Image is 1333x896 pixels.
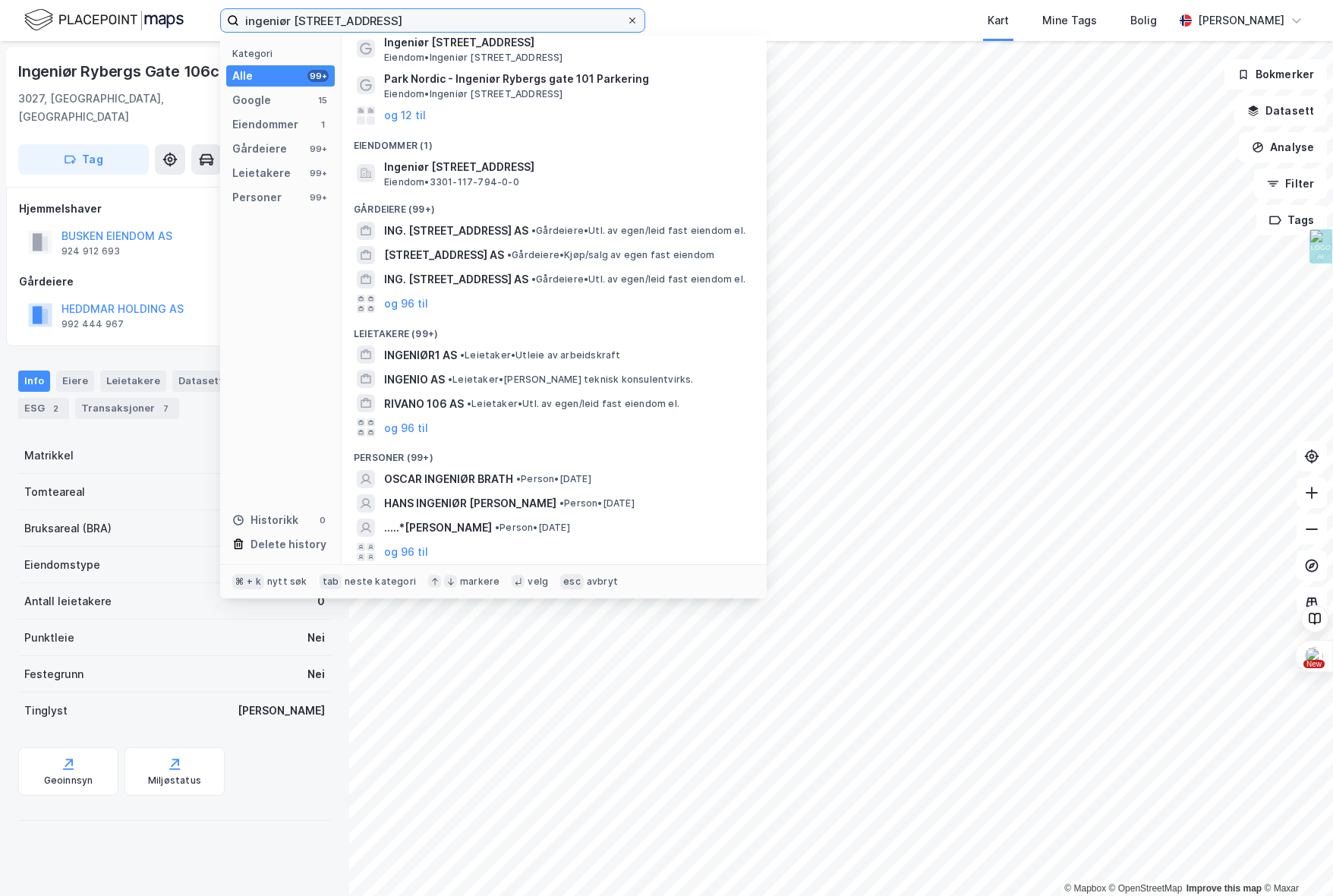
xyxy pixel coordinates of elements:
[24,7,184,33] img: logo.f888ab2527a4732fd821a326f86c7f29.svg
[232,574,264,589] div: ⌘ + k
[317,118,329,131] div: 1
[232,140,287,158] div: Gårdeiere
[56,371,94,392] div: Eiere
[1256,205,1327,235] button: Tags
[1186,883,1262,894] a: Improve this map
[320,574,342,589] div: tab
[232,48,335,59] div: Kategori
[18,59,222,84] div: Ingeniør Rybergs Gate 106c
[495,522,570,534] span: Person • [DATE]
[24,702,68,720] div: Tinglyst
[384,158,748,176] span: Ingeniør [STREET_ADDRESS]
[18,371,50,392] div: Info
[448,374,452,385] span: •
[1254,169,1327,199] button: Filter
[384,470,513,488] span: OSCAR INGENIØR BRATH
[384,52,563,64] span: Eiendom • Ingeniør [STREET_ADDRESS]
[384,70,748,88] span: Park Nordic - Ingeniør Rybergs gate 101 Parkering
[988,11,1009,30] div: Kart
[1234,96,1327,126] button: Datasett
[384,106,426,125] button: og 12 til
[18,398,69,419] div: ESG
[44,775,93,787] div: Geoinnsyn
[516,473,521,484] span: •
[232,91,271,109] div: Google
[507,249,714,261] span: Gårdeiere • Kjøp/salg av egen fast eiendom
[232,188,282,207] div: Personer
[317,592,325,610] div: 0
[24,629,74,647] div: Punktleie
[531,273,536,285] span: •
[232,115,298,134] div: Eiendommer
[384,494,556,513] span: HANS INGENIØR [PERSON_NAME]
[467,398,471,409] span: •
[19,273,330,291] div: Gårdeiere
[19,200,330,218] div: Hjemmelshaver
[587,576,618,588] div: avbryt
[531,273,745,286] span: Gårdeiere • Utl. av egen/leid fast eiendom el.
[384,222,528,240] span: ING. [STREET_ADDRESS] AS
[1257,823,1333,896] div: Kontrollprogram for chat
[24,446,74,465] div: Matrikkel
[531,225,536,236] span: •
[307,167,329,179] div: 99+
[384,176,519,188] span: Eiendom • 3301-117-794-0-0
[172,371,229,392] div: Datasett
[384,346,457,364] span: INGENIØR1 AS
[559,497,564,509] span: •
[560,574,584,589] div: esc
[384,33,748,52] span: Ingeniør [STREET_ADDRESS]
[1042,11,1097,30] div: Mine Tags
[448,374,694,386] span: Leietaker • [PERSON_NAME] teknisk konsulentvirks.
[24,483,85,501] div: Tomteareal
[24,592,112,610] div: Antall leietakere
[384,543,428,561] button: og 96 til
[307,70,329,82] div: 99+
[345,576,416,588] div: neste kategori
[1239,132,1327,162] button: Analyse
[24,665,84,683] div: Festegrunn
[317,514,329,526] div: 0
[100,371,166,392] div: Leietakere
[307,665,325,683] div: Nei
[559,497,635,510] span: Person • [DATE]
[61,318,124,330] div: 992 444 967
[48,401,63,416] div: 2
[342,440,767,467] div: Personer (99+)
[384,88,563,100] span: Eiendom • Ingeniør [STREET_ADDRESS]
[460,349,465,361] span: •
[24,519,112,538] div: Bruksareal (BRA)
[528,576,548,588] div: velg
[460,576,499,588] div: markere
[148,775,201,787] div: Miljøstatus
[384,270,528,289] span: ING. [STREET_ADDRESS] AS
[75,398,179,419] div: Transaksjoner
[232,511,298,529] div: Historikk
[267,576,307,588] div: nytt søk
[307,629,325,647] div: Nei
[384,295,428,313] button: og 96 til
[239,9,626,32] input: Søk på adresse, matrikkel, gårdeiere, leietakere eller personer
[384,246,504,264] span: [STREET_ADDRESS] AS
[232,164,291,182] div: Leietakere
[307,191,329,203] div: 99+
[238,702,325,720] div: [PERSON_NAME]
[1224,59,1327,90] button: Bokmerker
[251,535,326,554] div: Delete history
[18,144,149,175] button: Tag
[61,245,120,257] div: 924 912 693
[342,128,767,155] div: Eiendommer (1)
[467,398,679,410] span: Leietaker • Utl. av egen/leid fast eiendom el.
[158,401,173,416] div: 7
[317,94,329,106] div: 15
[1198,11,1284,30] div: [PERSON_NAME]
[384,418,428,437] button: og 96 til
[460,349,621,361] span: Leietaker • Utleie av arbeidskraft
[1109,883,1183,894] a: OpenStreetMap
[342,191,767,219] div: Gårdeiere (99+)
[232,67,253,85] div: Alle
[384,395,464,413] span: RIVANO 106 AS
[1130,11,1157,30] div: Bolig
[1257,823,1333,896] iframe: Chat Widget
[384,371,445,389] span: INGENIO AS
